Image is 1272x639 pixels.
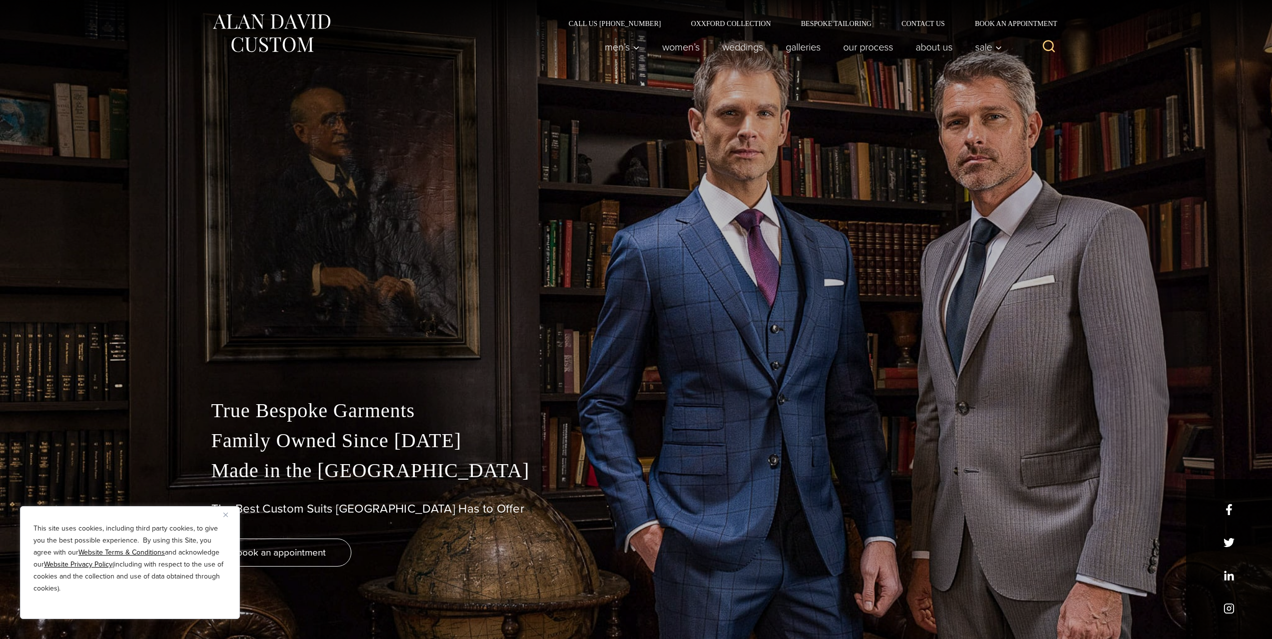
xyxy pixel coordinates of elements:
a: book an appointment [211,539,351,567]
a: Book an Appointment [960,20,1061,27]
img: Close [223,513,228,517]
nav: Primary Navigation [593,37,1007,57]
a: linkedin [1224,570,1235,581]
span: book an appointment [237,545,326,560]
a: Contact Us [887,20,960,27]
a: Galleries [774,37,832,57]
h1: The Best Custom Suits [GEOGRAPHIC_DATA] Has to Offer [211,502,1061,516]
a: instagram [1224,603,1235,614]
a: weddings [711,37,774,57]
nav: Secondary Navigation [554,20,1061,27]
a: x/twitter [1224,537,1235,548]
a: Bespoke Tailoring [786,20,886,27]
a: facebook [1224,504,1235,515]
span: Sale [975,42,1002,52]
span: Men’s [605,42,640,52]
a: About Us [904,37,964,57]
button: Close [223,509,235,521]
a: Women’s [651,37,711,57]
a: Website Privacy Policy [44,559,112,570]
button: View Search Form [1037,35,1061,59]
img: Alan David Custom [211,11,331,55]
a: Oxxford Collection [676,20,786,27]
a: Call Us [PHONE_NUMBER] [554,20,676,27]
p: This site uses cookies, including third party cookies, to give you the best possible experience. ... [33,523,226,595]
a: Website Terms & Conditions [78,547,165,558]
p: True Bespoke Garments Family Owned Since [DATE] Made in the [GEOGRAPHIC_DATA] [211,396,1061,486]
a: Our Process [832,37,904,57]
